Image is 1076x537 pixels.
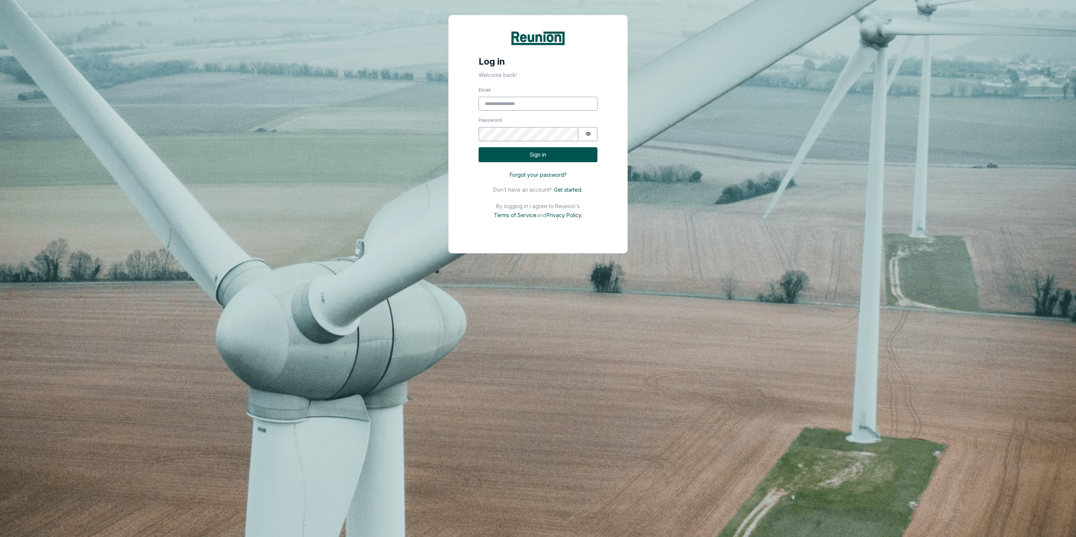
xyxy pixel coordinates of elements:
[479,168,597,181] button: Forgot your password?
[479,86,597,94] label: Email
[449,49,627,67] h4: Log in
[479,117,597,124] label: Password
[510,30,566,46] img: Reunion
[493,186,552,193] p: Don't have an account?
[546,211,584,219] button: Privacy Policy.
[496,203,580,209] p: By logging in I agree to Reunion's
[449,67,627,79] p: Welcome back!
[479,147,597,163] button: Sign in
[552,185,583,194] button: Get started.
[492,211,537,219] button: Terms of Service
[537,212,546,218] p: and
[579,127,597,141] button: Show password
